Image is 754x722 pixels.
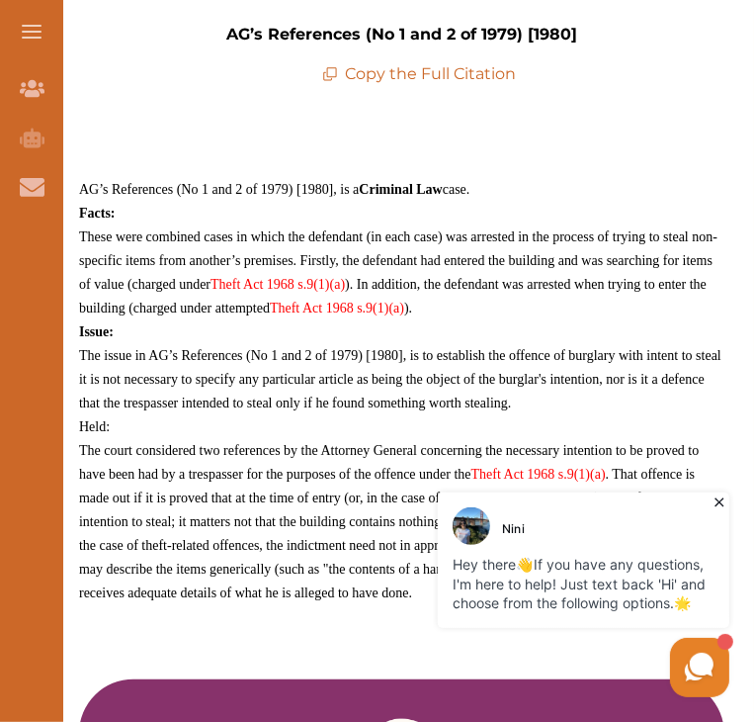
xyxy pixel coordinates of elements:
[210,277,345,292] a: Theft Act 1968 s.9(1)(a)
[79,229,717,316] span: These were combined cases in which the defendant (in each case) was arrested in the process of tr...
[270,301,404,316] a: Theft Act 1968 s.9(1)(a)
[471,467,606,482] a: Theft Act 1968 s.9(1)(a)
[322,62,517,86] p: Copy the Full Citation
[226,23,577,46] p: AG’s References (No 1 and 2 of 1979) [1980]
[79,206,116,221] strong: Facts:
[79,348,721,410] span: The issue in AG’s References (No 1 and 2 of 1979) [1980], is to establish the offence of burglary...
[79,324,114,339] strong: Issue:
[79,443,717,600] span: The court considered two references by the Attorney General concerning the necessary intention to...
[79,419,110,434] span: Held:
[359,182,442,197] strong: Criminal Law
[79,182,469,197] span: AG’s References (No 1 and 2 of 1979) [1980], is a case.
[280,488,734,702] iframe: HelpCrunch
